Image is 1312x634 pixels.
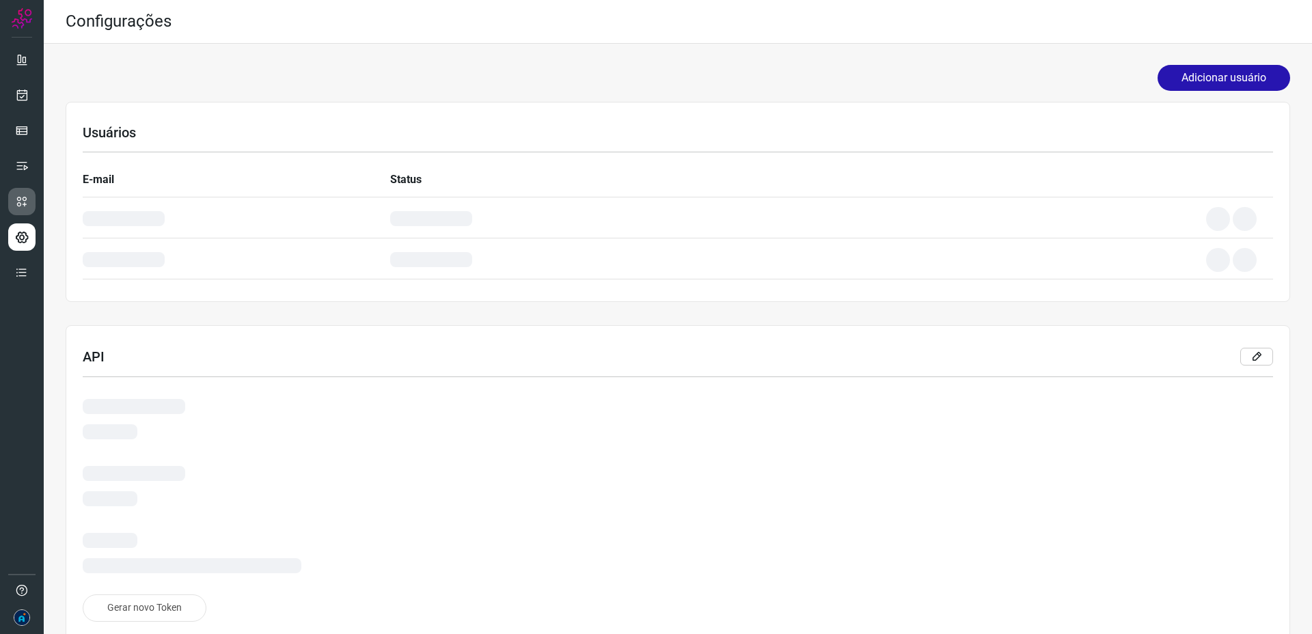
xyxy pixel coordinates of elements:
[1158,65,1290,91] button: Adicionar usuário
[66,12,172,31] h2: Configurações
[83,124,1273,141] h3: Usuários
[83,594,206,622] button: Gerar novo Token
[83,163,390,197] th: E-mail
[83,348,105,365] h3: API
[12,8,32,29] img: Logo
[390,163,876,197] th: Status
[14,609,30,626] img: 610993b183bf89f8f88aaece183d4038.png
